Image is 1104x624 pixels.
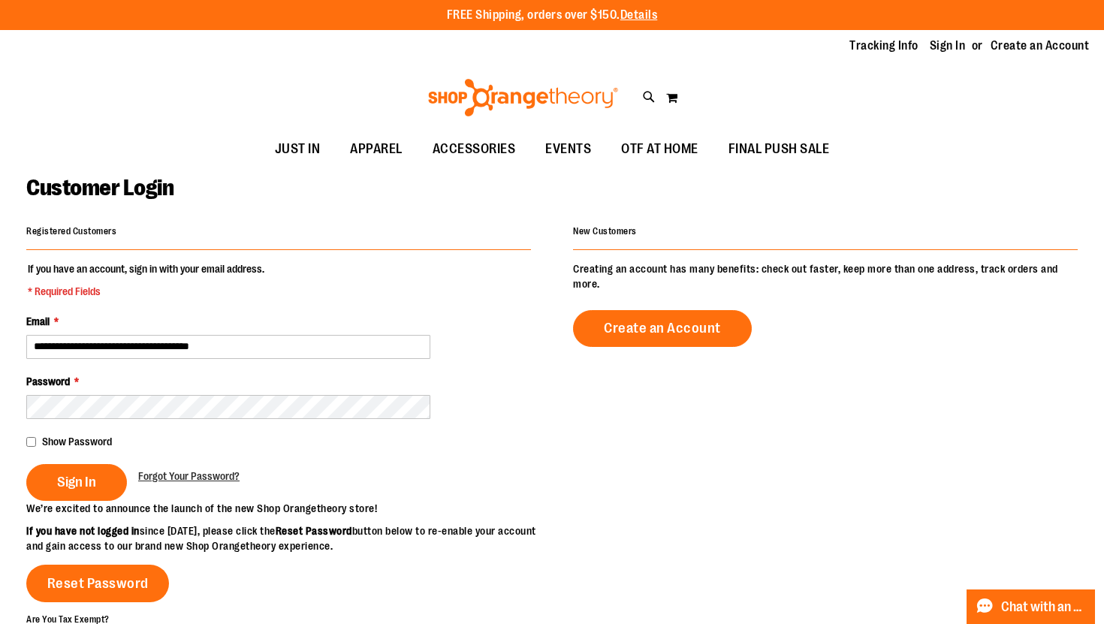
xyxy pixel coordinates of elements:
strong: Registered Customers [26,226,116,237]
p: FREE Shipping, orders over $150. [447,7,658,24]
button: Sign In [26,464,127,501]
span: APPAREL [350,132,403,166]
a: Create an Account [573,310,752,347]
span: Create an Account [604,320,721,336]
a: EVENTS [530,132,606,167]
strong: If you have not logged in [26,525,140,537]
span: Show Password [42,436,112,448]
a: Reset Password [26,565,169,602]
a: Tracking Info [849,38,918,54]
strong: New Customers [573,226,637,237]
a: Create an Account [991,38,1090,54]
a: Forgot Your Password? [138,469,240,484]
a: OTF AT HOME [606,132,713,167]
span: JUST IN [275,132,321,166]
a: JUST IN [260,132,336,167]
img: Shop Orangetheory [426,79,620,116]
span: * Required Fields [28,284,264,299]
a: Details [620,8,658,22]
button: Chat with an Expert [967,589,1096,624]
span: Password [26,375,70,387]
strong: Reset Password [276,525,352,537]
a: Sign In [930,38,966,54]
span: ACCESSORIES [433,132,516,166]
p: since [DATE], please click the button below to re-enable your account and gain access to our bran... [26,523,552,553]
a: ACCESSORIES [418,132,531,167]
legend: If you have an account, sign in with your email address. [26,261,266,299]
strong: Are You Tax Exempt? [26,613,110,624]
span: OTF AT HOME [621,132,698,166]
span: EVENTS [545,132,591,166]
span: Chat with an Expert [1001,600,1086,614]
a: FINAL PUSH SALE [713,132,845,167]
span: Reset Password [47,575,149,592]
span: Customer Login [26,175,173,200]
span: Email [26,315,50,327]
span: Forgot Your Password? [138,470,240,482]
span: FINAL PUSH SALE [728,132,830,166]
p: Creating an account has many benefits: check out faster, keep more than one address, track orders... [573,261,1078,291]
p: We’re excited to announce the launch of the new Shop Orangetheory store! [26,501,552,516]
span: Sign In [57,474,96,490]
a: APPAREL [335,132,418,167]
